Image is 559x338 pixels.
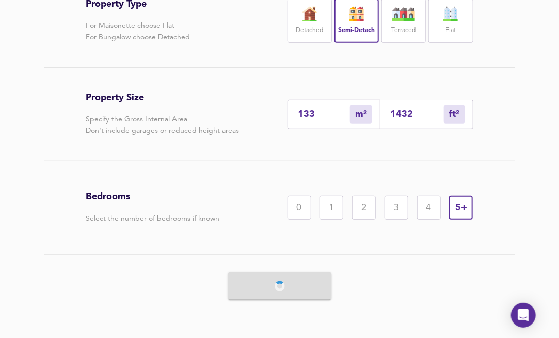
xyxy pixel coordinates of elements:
h3: Property Size [86,92,239,103]
input: Sqft [391,109,444,120]
img: flat-icon [438,7,464,21]
h3: Bedrooms [86,191,220,203]
div: 3 [385,196,408,220]
div: 2 [352,196,376,220]
input: Enter sqm [298,109,350,120]
label: Terraced [392,24,416,37]
label: Detached [296,24,323,37]
p: Specify the Gross Internal Area Don't include garages or reduced height areas [86,114,239,136]
div: Open Intercom Messenger [511,303,536,328]
p: Select the number of bedrooms if known [86,213,220,224]
img: house-icon [297,7,323,21]
div: 4 [417,196,441,220]
img: house-icon [344,7,370,21]
div: m² [350,105,372,124]
label: Flat [445,24,456,37]
label: Semi-Detach [338,24,375,37]
img: house-icon [391,7,417,21]
div: 1 [320,196,343,220]
div: m² [444,105,465,124]
div: 5+ [449,196,473,220]
p: For Maisonette choose Flat For Bungalow choose Detached [86,20,190,43]
div: 0 [288,196,311,220]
